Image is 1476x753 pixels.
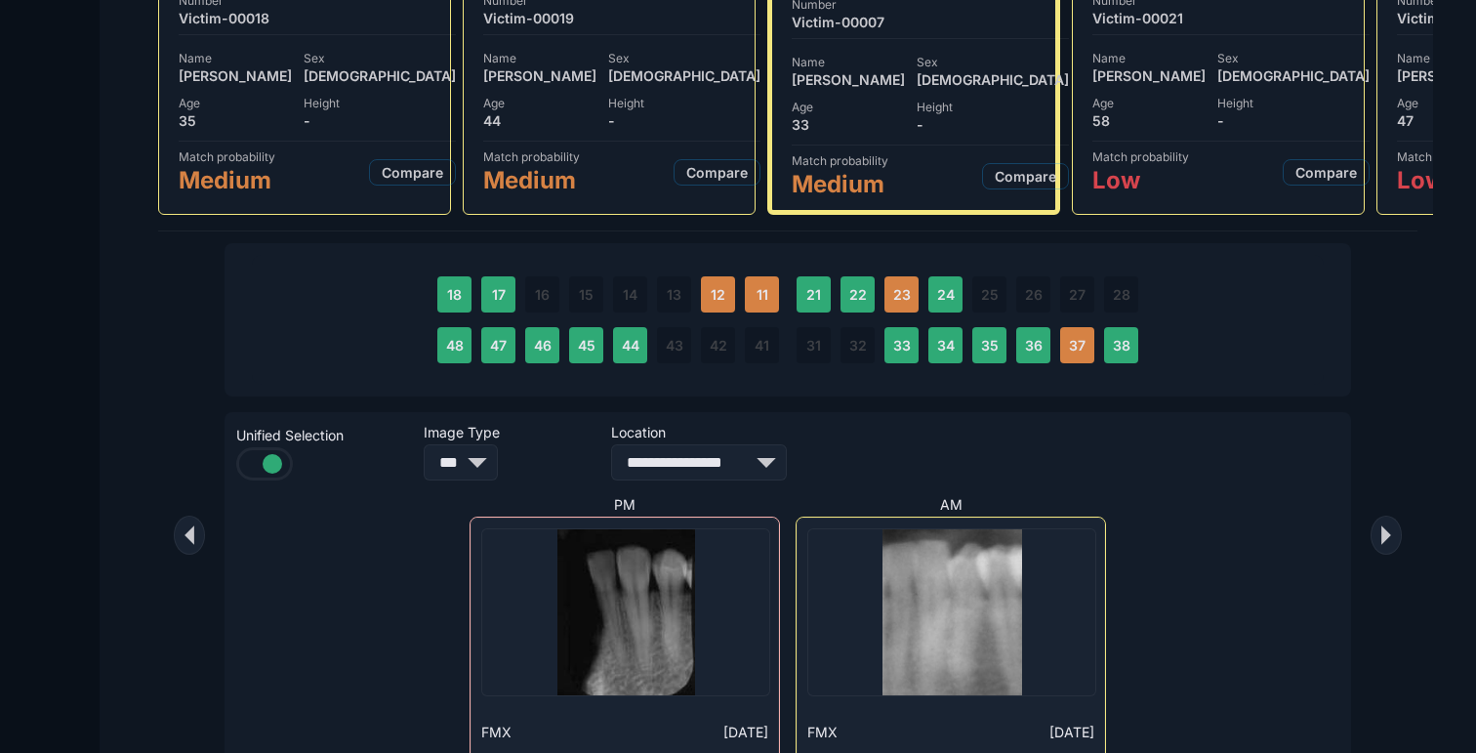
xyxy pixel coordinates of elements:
[893,286,911,303] span: 23
[1092,10,1370,26] span: Victim-00021
[446,337,464,354] span: 48
[1025,337,1043,354] span: 36
[1113,337,1130,354] span: 38
[481,724,512,740] span: FMX
[917,100,1069,114] span: Height
[849,337,867,354] span: 32
[534,337,552,354] span: 46
[179,112,292,129] span: 35
[1092,112,1206,129] span: 58
[981,286,999,303] span: 25
[304,96,456,110] span: Height
[483,51,596,65] span: Name
[483,10,760,26] span: Victim-00019
[236,427,412,443] span: Unified Selection
[1092,166,1189,194] span: Low
[623,286,637,303] span: 14
[893,337,911,354] span: 33
[382,164,443,181] span: Compare
[1217,51,1370,65] span: Sex
[1092,51,1206,65] span: Name
[1069,286,1086,303] span: 27
[1049,724,1094,740] span: [DATE]
[711,286,725,303] span: 12
[483,67,596,84] span: [PERSON_NAME]
[995,168,1056,185] span: Compare
[179,51,292,65] span: Name
[792,55,905,69] span: Name
[937,337,955,354] span: 34
[483,166,580,194] span: Medium
[1113,286,1130,303] span: 28
[849,286,867,303] span: 22
[179,10,456,26] span: Victim-00018
[710,337,727,354] span: 42
[755,337,769,354] span: 41
[792,14,1069,30] span: Victim-00007
[792,100,905,114] span: Age
[792,170,888,198] span: Medium
[1217,112,1370,129] span: -
[792,71,905,88] span: [PERSON_NAME]
[622,337,639,354] span: 44
[807,724,838,740] span: FMX
[447,286,462,303] span: 18
[1025,286,1043,303] span: 26
[608,112,760,129] span: -
[179,67,292,84] span: [PERSON_NAME]
[1092,96,1206,110] span: Age
[611,424,787,440] span: Location
[490,337,507,354] span: 47
[1092,67,1206,84] span: [PERSON_NAME]
[666,337,683,354] span: 43
[179,149,275,164] span: Match probability
[1295,164,1357,181] span: Compare
[535,286,550,303] span: 16
[608,51,760,65] span: Sex
[608,96,760,110] span: Height
[369,159,456,186] button: Compare
[757,286,768,303] span: 11
[1069,337,1086,354] span: 37
[1217,96,1370,110] span: Height
[981,337,999,354] span: 35
[304,67,456,84] span: [DEMOGRAPHIC_DATA]
[674,159,760,186] button: Compare
[179,96,292,110] span: Age
[483,112,596,129] span: 44
[424,424,599,440] span: Image Type
[917,55,1069,69] span: Sex
[982,163,1069,189] button: Compare
[1217,67,1370,84] span: [DEMOGRAPHIC_DATA]
[179,166,275,194] span: Medium
[608,67,760,84] span: [DEMOGRAPHIC_DATA]
[483,149,580,164] span: Match probability
[917,116,1069,133] span: -
[304,51,456,65] span: Sex
[304,112,456,129] span: -
[792,116,905,133] span: 33
[940,496,963,513] span: AM
[937,286,955,303] span: 24
[1092,149,1189,164] span: Match probability
[614,496,635,513] span: PM
[492,286,506,303] span: 17
[578,337,595,354] span: 45
[792,153,888,168] span: Match probability
[667,286,681,303] span: 13
[723,724,768,740] span: [DATE]
[806,286,821,303] span: 21
[579,286,594,303] span: 15
[806,337,821,354] span: 31
[917,71,1069,88] span: [DEMOGRAPHIC_DATA]
[686,164,748,181] span: Compare
[483,96,596,110] span: Age
[1283,159,1370,186] button: Compare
